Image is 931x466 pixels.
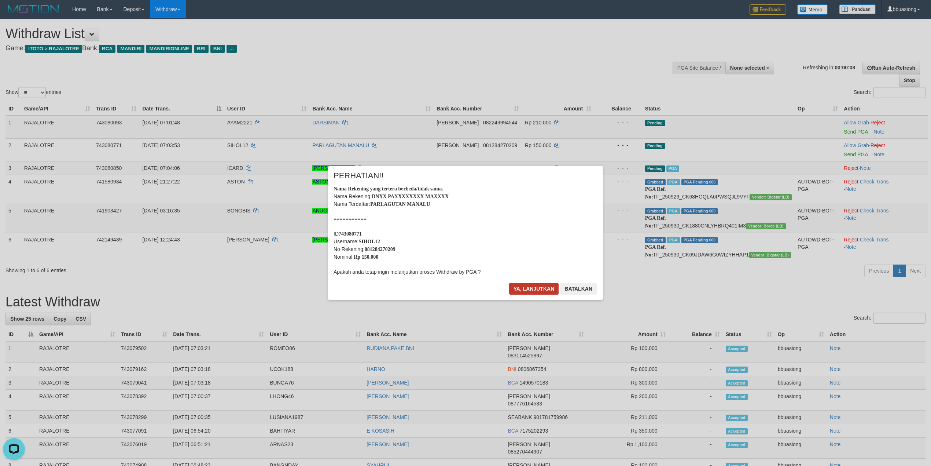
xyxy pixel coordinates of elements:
[334,172,384,179] span: PERHATIAN!!
[339,231,362,237] b: 743080771
[372,194,449,199] b: DNXX PAXXXXXXXX MAXXXX
[509,283,559,295] button: Ya, lanjutkan
[560,283,597,295] button: Batalkan
[365,247,395,252] b: 081284270209
[3,3,25,25] button: Open LiveChat chat widget
[358,239,380,244] b: SIHOL12
[334,186,443,192] b: Nama Rekening yang tertera berbeda/tidak sama.
[370,201,430,207] b: PARLAGUTAN MANALU
[354,254,378,260] b: Rp 150.000
[334,185,597,276] div: Nama Rekening: Nama Terdaftar: =========== ID Username: No Rekening: Nominal: Apakah anda tetap i...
